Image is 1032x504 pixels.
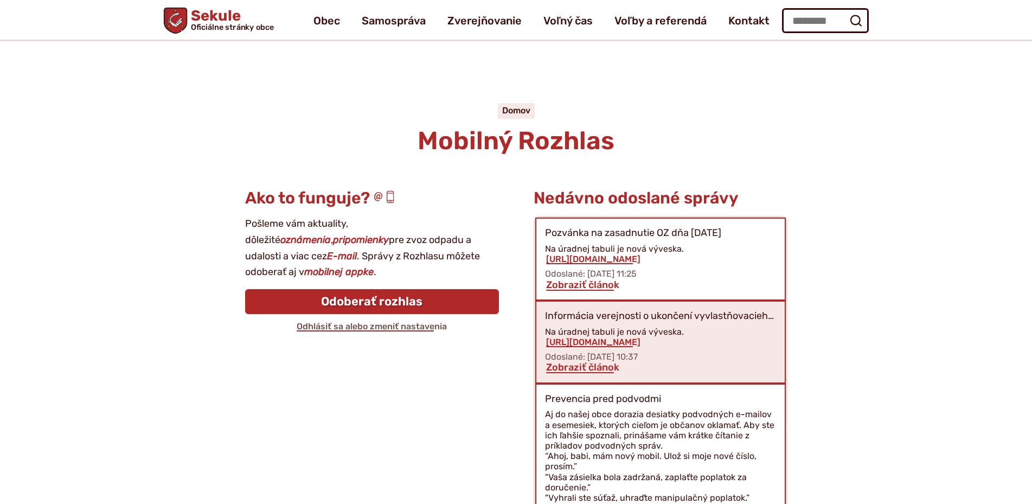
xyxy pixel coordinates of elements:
p: Odoslané: [DATE] 10:37 [545,352,776,362]
img: Prejsť na domovskú stránku [164,8,187,34]
p: Prevencia pred podvodmi [545,393,661,405]
a: Kontakt [728,5,770,36]
strong: pripomienky [333,234,389,246]
a: Logo Sekule, prejsť na domovskú stránku. [164,8,274,34]
p: Pozvánka na zasadnutie OZ dňa [DATE] [545,227,721,239]
p: Aj do našej obce dorazia desiatky podvodných e-mailov a esemesiek, ktorých cieľom je občanov okla... [545,409,776,451]
h3: Ako to funguje? [245,189,499,207]
a: Samospráva [362,5,426,36]
a: Voľby a referendá [614,5,707,36]
span: Mobilný Rozhlas [418,126,614,156]
p: "Vyhrali ste súťaž, uhraďte manipulačný poplatok.” [545,493,776,503]
span: Oficiálne stránky obce [190,23,274,31]
p: Odoslané: [DATE] 11:25 [545,269,776,279]
a: Odoberať rozhlas [245,289,499,314]
p: Pošleme vám aktuality, dôležité , pre zvoz odpadu a udalosti a viac cez . Správy z Rozhlasu môžet... [245,216,499,280]
a: [URL][DOMAIN_NAME] [545,337,642,347]
a: Obec [313,5,340,36]
a: Domov [502,105,530,116]
span: Sekule [187,9,274,31]
strong: mobilnej appke [304,266,374,278]
div: Na úradnej tabuli je nová výveska. [545,327,776,347]
p: "Vaša zásielka bola zadržaná, zaplaťte poplatok za doručenie.” [545,472,776,493]
strong: E-mail [327,250,357,262]
p: Informácia verejnosti o ukončení vyvlastňovacieh… [545,310,774,322]
a: Voľný čas [543,5,593,36]
a: Zverejňovanie [447,5,522,36]
a: Zobraziť článok [545,361,620,373]
div: Na úradnej tabuli je nová výveska. [545,244,776,264]
p: “Ahoj, babi, mám nový mobil. Ulož si moje nové číslo, prosím.” [545,451,776,471]
h3: Nedávno odoslané správy [534,189,787,207]
a: Zobraziť článok [545,279,620,291]
a: Odhlásiť sa alebo zmeniť nastavenia [296,321,448,331]
a: [URL][DOMAIN_NAME] [545,254,642,264]
strong: oznámenia [280,234,331,246]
